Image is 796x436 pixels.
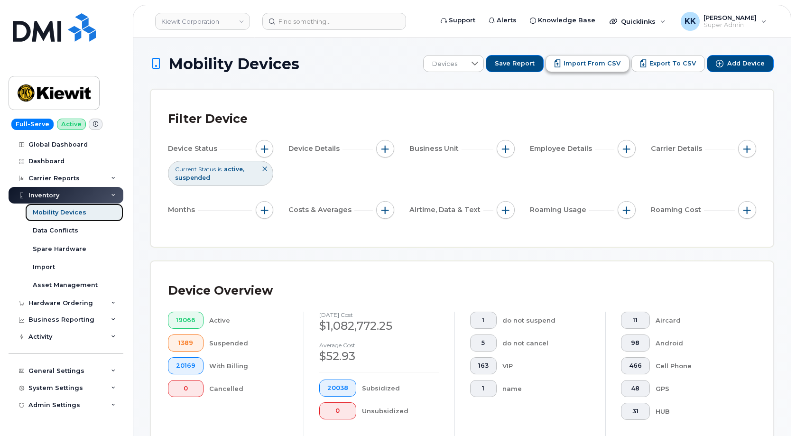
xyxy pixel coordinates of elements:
div: GPS [656,380,741,397]
iframe: Messenger Launcher [755,395,789,429]
div: Cell Phone [656,357,741,374]
span: Business Unit [409,144,462,154]
span: Airtime, Data & Text [409,205,483,215]
button: 11 [621,312,650,329]
span: 0 [327,407,348,415]
span: Import from CSV [564,59,620,68]
button: 466 [621,357,650,374]
button: 163 [470,357,497,374]
span: Months [168,205,198,215]
button: Import from CSV [546,55,629,72]
span: 163 [478,362,489,370]
span: Devices [424,56,466,73]
span: 20169 [176,362,195,370]
span: Current Status [175,165,216,173]
button: 98 [621,334,650,352]
span: 1 [478,316,489,324]
button: Add Device [707,55,774,72]
span: Carrier Details [651,144,705,154]
span: 19066 [176,316,195,324]
div: Android [656,334,741,352]
div: $52.93 [319,348,439,364]
button: 0 [168,380,204,397]
button: 5 [470,334,497,352]
span: Roaming Cost [651,205,704,215]
div: do not cancel [502,334,591,352]
span: Export to CSV [649,59,696,68]
span: Device Details [288,144,342,154]
span: Add Device [727,59,765,68]
div: Unsubsidized [362,402,440,419]
div: With Billing [209,357,289,374]
div: Cancelled [209,380,289,397]
span: 48 [629,385,642,392]
div: do not suspend [502,312,591,329]
button: Save Report [486,55,544,72]
span: 98 [629,339,642,347]
button: 1389 [168,334,204,352]
button: 48 [621,380,650,397]
span: 1389 [176,339,195,347]
div: Suspended [209,334,289,352]
span: Roaming Usage [530,205,589,215]
div: Subsidized [362,380,440,397]
span: is [218,165,222,173]
button: 1 [470,380,497,397]
div: VIP [502,357,591,374]
span: 1 [478,385,489,392]
div: name [502,380,591,397]
span: 0 [176,385,195,392]
span: Device Status [168,144,220,154]
div: Aircard [656,312,741,329]
h4: Average cost [319,342,439,348]
button: 19066 [168,312,204,329]
div: Active [209,312,289,329]
button: 0 [319,402,356,419]
span: Employee Details [530,144,595,154]
span: Mobility Devices [168,56,299,72]
button: Export to CSV [631,55,705,72]
span: 11 [629,316,642,324]
span: 466 [629,362,642,370]
span: 31 [629,408,642,415]
div: HUB [656,403,741,420]
span: Save Report [495,59,535,68]
button: 31 [621,403,650,420]
button: 20038 [319,380,356,397]
h4: [DATE] cost [319,312,439,318]
span: suspended [175,174,210,181]
button: 20169 [168,357,204,374]
span: active [224,166,244,173]
button: 1 [470,312,497,329]
span: 20038 [327,384,348,392]
span: Costs & Averages [288,205,354,215]
div: Filter Device [168,107,248,131]
div: $1,082,772.25 [319,318,439,334]
div: Device Overview [168,278,273,303]
span: 5 [478,339,489,347]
